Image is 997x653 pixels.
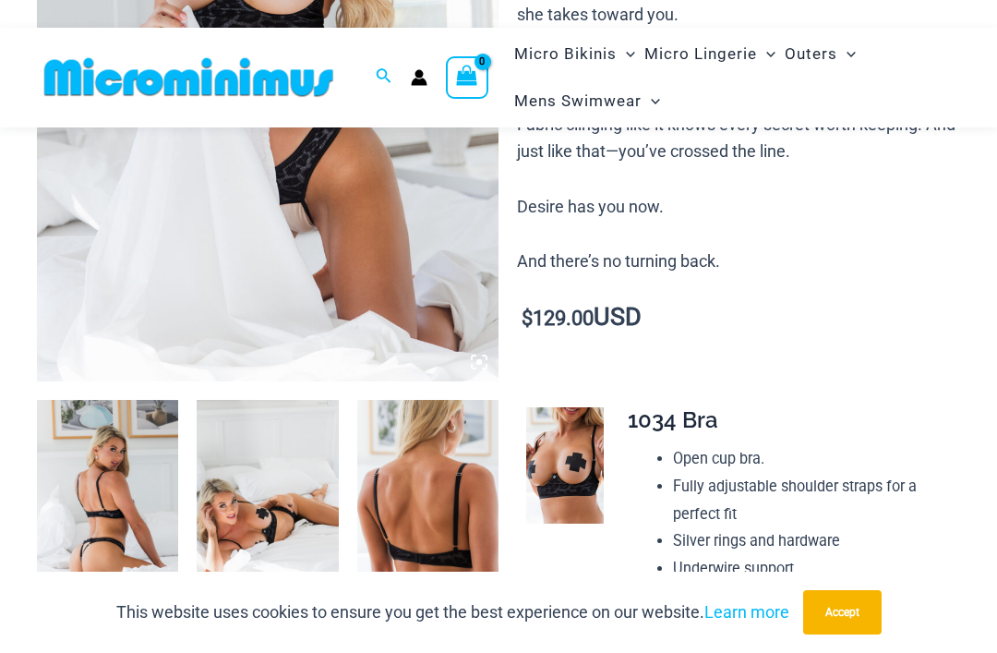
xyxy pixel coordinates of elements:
a: View Shopping Cart, empty [446,56,488,99]
p: This website uses cookies to ensure you get the best experience on our website. [116,599,789,626]
span: Micro Bikinis [514,30,617,78]
li: Fully adjustable shoulder straps for a perfect fit [673,473,945,527]
p: USD [517,304,960,333]
img: Nights Fall Silver Leopard 1036 Bra [357,400,498,612]
a: Mens SwimwearMenu ToggleMenu Toggle [510,78,665,125]
li: Silver rings and hardware [673,527,945,555]
li: Open cup bra. [673,445,945,473]
a: Learn more [704,602,789,622]
span: Micro Lingerie [644,30,757,78]
a: OutersMenu ToggleMenu Toggle [780,30,860,78]
img: Nights Fall Silver Leopard 1036 Bra 6046 Thong [37,400,178,612]
nav: Site Navigation [507,28,960,127]
span: Mens Swimwear [514,78,642,125]
img: MM SHOP LOGO FLAT [37,56,341,98]
a: Micro LingerieMenu ToggleMenu Toggle [640,30,780,78]
span: Menu Toggle [757,30,775,78]
img: Nights Fall Silver Leopard 1036 Bra [526,407,604,524]
span: Outers [785,30,837,78]
span: Menu Toggle [617,30,635,78]
span: Menu Toggle [837,30,856,78]
button: Accept [803,590,882,635]
a: Account icon link [411,69,427,86]
bdi: 129.00 [522,307,594,330]
span: $ [522,307,533,330]
a: Micro BikinisMenu ToggleMenu Toggle [510,30,640,78]
li: Underwire support. [673,555,945,583]
span: Menu Toggle [642,78,660,125]
img: Nights Fall Silver Leopard 1036 Bra 6046 Thong [197,400,338,612]
span: 1034 Bra [628,406,718,433]
a: Search icon link [376,66,392,89]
